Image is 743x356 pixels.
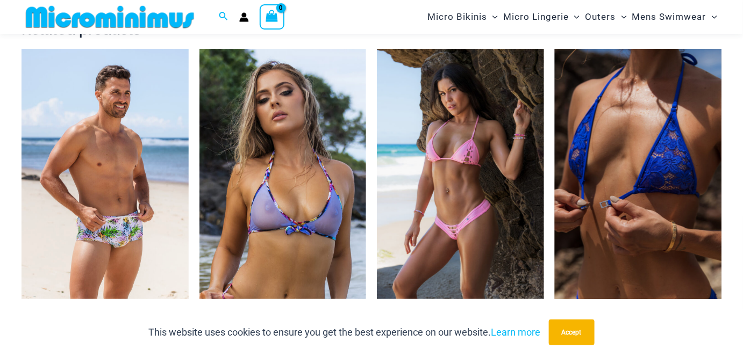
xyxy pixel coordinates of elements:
a: Micro LingerieMenu ToggleMenu Toggle [501,3,582,31]
span: Mens Swimwear [632,3,706,31]
a: Learn more [491,326,541,338]
span: Menu Toggle [706,3,717,31]
img: Island Heat Ocean 309 Top 02 [555,49,722,299]
img: Link Pop Pink 3070 Top 4955 Bottom 01 [377,49,544,299]
a: Bondi Chasing Summer 007 Trunk 08Bondi Safari Spice 007 Trunk 06Bondi Safari Spice 007 Trunk 06 [22,49,189,299]
a: View Shopping Cart, empty [260,4,284,29]
a: Mens SwimwearMenu ToggleMenu Toggle [630,3,720,31]
a: Search icon link [219,10,228,24]
button: Accept [549,319,595,345]
a: Account icon link [239,12,249,22]
a: Micro BikinisMenu ToggleMenu Toggle [425,3,501,31]
span: Menu Toggle [616,3,627,31]
img: Bondi Chasing Summer 007 Trunk 08 [22,49,189,299]
a: Island Heat Ocean 309 Top 01Island Heat Ocean 309 Top 02Island Heat Ocean 309 Top 02 [555,49,722,299]
span: Micro Bikinis [427,3,487,31]
span: Menu Toggle [569,3,580,31]
a: Havana Club Purple Multi 321 Top 01Havana Club Purple Multi 321 Top 451 Bottom 03Havana Club Purp... [199,49,367,299]
span: Outers [585,3,616,31]
img: MM SHOP LOGO FLAT [22,5,198,29]
p: This website uses cookies to ensure you get the best experience on our website. [149,324,541,340]
img: Havana Club Purple Multi 321 Top 01 [199,49,367,299]
nav: Site Navigation [423,2,721,32]
a: OutersMenu ToggleMenu Toggle [583,3,630,31]
span: Micro Lingerie [503,3,569,31]
a: Link Pop Pink 3070 Top 4955 Bottom 01Link Pop Pink 3070 Top 4955 Bottom 02Link Pop Pink 3070 Top ... [377,49,544,299]
span: Menu Toggle [487,3,498,31]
